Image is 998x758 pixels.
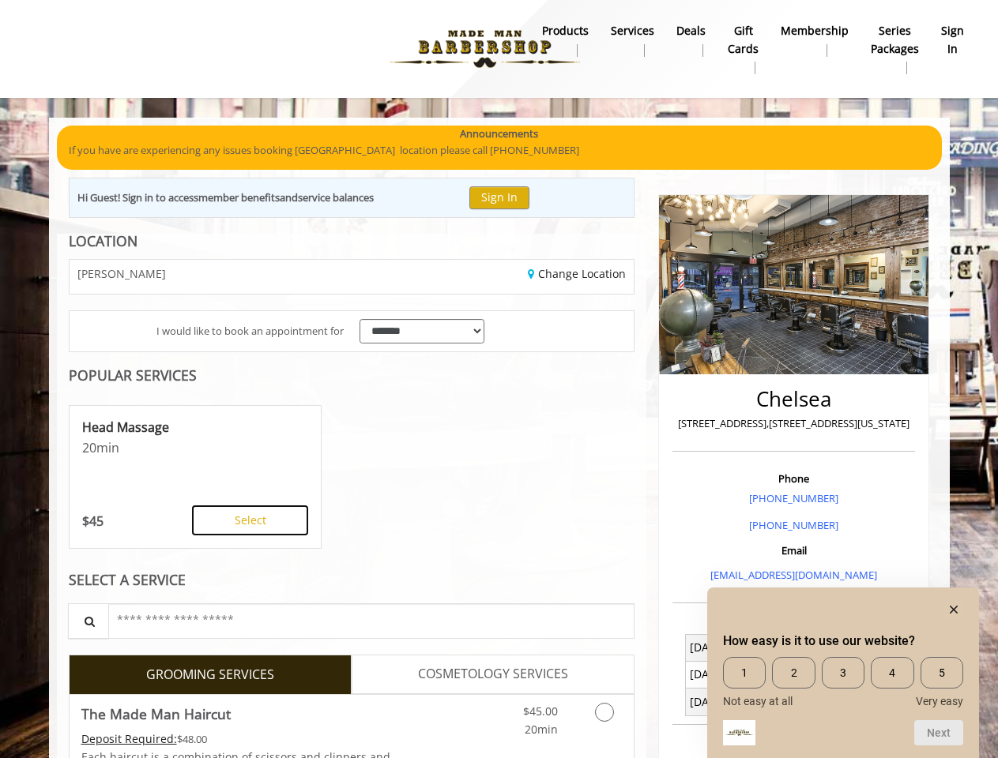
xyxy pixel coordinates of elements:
[770,20,860,61] a: MembershipMembership
[676,415,911,432] p: [STREET_ADDRESS],[STREET_ADDRESS][US_STATE]
[69,231,137,250] b: LOCATION
[921,657,963,689] span: 5
[600,20,665,61] a: ServicesServices
[672,617,915,628] h3: Opening Hours
[871,22,919,58] b: Series packages
[542,22,589,39] b: products
[871,657,913,689] span: 4
[376,6,593,92] img: Made Man Barbershop logo
[941,22,964,58] b: sign in
[822,657,864,689] span: 3
[710,568,877,582] a: [EMAIL_ADDRESS][DOMAIN_NAME]
[749,491,838,505] a: [PHONE_NUMBER]
[77,268,166,280] span: [PERSON_NAME]
[81,703,231,725] b: The Made Man Haircut
[81,730,399,748] div: $48.00
[96,439,119,456] span: min
[717,20,770,78] a: Gift cardsgift cards
[82,439,308,456] p: 20
[77,189,374,206] div: Hi Guest! Sign in to access and
[676,473,911,484] h3: Phone
[723,657,766,689] span: 1
[69,572,635,587] div: SELECT A SERVICE
[860,20,930,78] a: Series packagesSeries packages
[685,661,794,688] td: [DATE]
[146,665,274,685] span: GROOMING SERVICES
[192,505,308,535] button: Select
[298,190,374,205] b: service balances
[418,664,568,685] span: COSMETOLOGY SERVICES
[723,600,963,745] div: How easy is it to use our website? Select an option from 1 to 5, with 1 being Not easy at all and...
[676,22,706,39] b: Deals
[523,704,558,719] span: $45.00
[728,22,759,58] b: gift cards
[723,695,793,707] span: Not easy at all
[469,186,529,209] button: Sign In
[82,418,308,436] p: Head Massage
[772,657,815,689] span: 2
[68,603,109,639] button: Service Search
[665,20,717,61] a: DealsDeals
[69,142,930,159] p: If you have are experiencing any issues booking [GEOGRAPHIC_DATA] location please call [PHONE_NUM...
[69,366,197,385] b: POPULAR SERVICES
[82,512,89,530] span: $
[156,323,344,340] span: I would like to book an appointment for
[611,22,654,39] b: Services
[930,20,975,61] a: sign insign in
[676,388,911,411] h2: Chelsea
[81,731,177,746] span: This service needs some Advance to be paid before we block your appointment
[781,22,849,39] b: Membership
[723,632,963,651] h2: How easy is it to use our website? Select an option from 1 to 5, with 1 being Not easy at all and...
[944,600,963,619] button: Hide survey
[685,689,794,715] td: [DATE]
[198,190,280,205] b: member benefits
[685,634,794,661] td: [DATE] To [DATE]
[723,657,963,707] div: How easy is it to use our website? Select an option from 1 to 5, with 1 being Not easy at all and...
[460,126,538,142] b: Announcements
[531,20,600,61] a: Productsproducts
[82,512,104,530] p: 45
[749,518,838,532] a: [PHONE_NUMBER]
[916,695,963,707] span: Very easy
[528,266,626,281] a: Change Location
[676,545,911,556] h3: Email
[525,722,558,737] span: 20min
[914,720,963,745] button: Next question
